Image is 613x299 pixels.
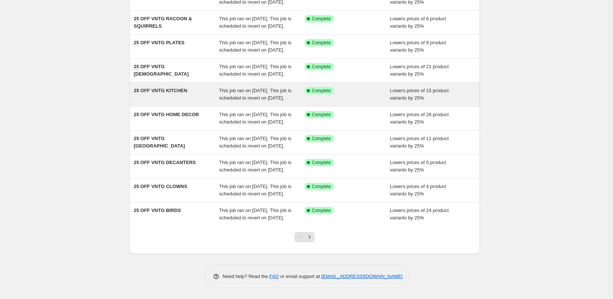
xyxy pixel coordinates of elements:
span: Lowers prices of 9 product variants by 25% [390,40,446,53]
span: 25 OFF VNTG HOME DECOR [134,112,199,117]
span: Lowers prices of 4 product variants by 25% [390,184,446,197]
span: Complete [312,40,331,46]
span: 25 OFF VNTG KITCHEN [134,88,187,93]
span: This job ran on [DATE]. This job is scheduled to revert on [DATE]. [219,64,291,77]
span: Need help? Read the [223,274,270,279]
span: This job ran on [DATE]. This job is scheduled to revert on [DATE]. [219,160,291,173]
span: This job ran on [DATE]. This job is scheduled to revert on [DATE]. [219,208,291,220]
span: Lowers prices of 5 product variants by 25% [390,160,446,173]
span: Lowers prices of 6 product variants by 25% [390,16,446,29]
span: Lowers prices of 21 product variants by 25% [390,64,449,77]
span: Complete [312,184,331,190]
span: Complete [312,16,331,22]
span: Complete [312,112,331,118]
span: This job ran on [DATE]. This job is scheduled to revert on [DATE]. [219,88,291,101]
span: 25 OFF VNTG PLATES [134,40,185,45]
span: 25 OFF VNTG [GEOGRAPHIC_DATA] [134,136,185,149]
span: Lowers prices of 11 product variants by 25% [390,136,449,149]
span: Complete [312,160,331,166]
span: This job ran on [DATE]. This job is scheduled to revert on [DATE]. [219,136,291,149]
span: This job ran on [DATE]. This job is scheduled to revert on [DATE]. [219,184,291,197]
span: Complete [312,64,331,70]
span: This job ran on [DATE]. This job is scheduled to revert on [DATE]. [219,112,291,125]
span: 25 OFF VNTG RACOON & SQUIRRELS [134,16,192,29]
span: or email support at [279,274,321,279]
button: Next [304,232,315,242]
nav: Pagination [294,232,315,242]
span: 25 OFF VNTG BIRDS [134,208,181,213]
span: This job ran on [DATE]. This job is scheduled to revert on [DATE]. [219,40,291,53]
span: Lowers prices of 24 product variants by 25% [390,208,449,220]
a: [EMAIL_ADDRESS][DOMAIN_NAME] [321,274,402,279]
span: 25 OFF VNTG DECANTERS [134,160,196,165]
span: This job ran on [DATE]. This job is scheduled to revert on [DATE]. [219,16,291,29]
span: Complete [312,88,331,94]
span: 25 OFF VNTG [DEMOGRAPHIC_DATA] [134,64,189,77]
a: FAQ [269,274,279,279]
span: 25 OFF VNTG CLOWNS [134,184,187,189]
span: Lowers prices of 15 product variants by 25% [390,88,449,101]
span: Complete [312,136,331,142]
span: Complete [312,208,331,213]
span: Lowers prices of 28 product variants by 25% [390,112,449,125]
